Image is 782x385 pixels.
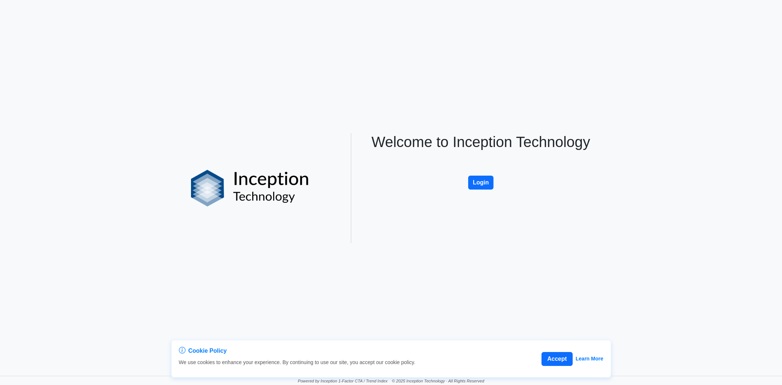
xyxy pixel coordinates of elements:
[576,355,603,363] a: Learn More
[468,168,494,174] a: Login
[191,170,309,206] img: logo%20black.png
[541,352,573,366] button: Accept
[468,176,494,190] button: Login
[188,346,227,355] span: Cookie Policy
[364,133,598,151] h1: Welcome to Inception Technology
[179,359,415,366] p: We use cookies to enhance your experience. By continuing to use our site, you accept our cookie p...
